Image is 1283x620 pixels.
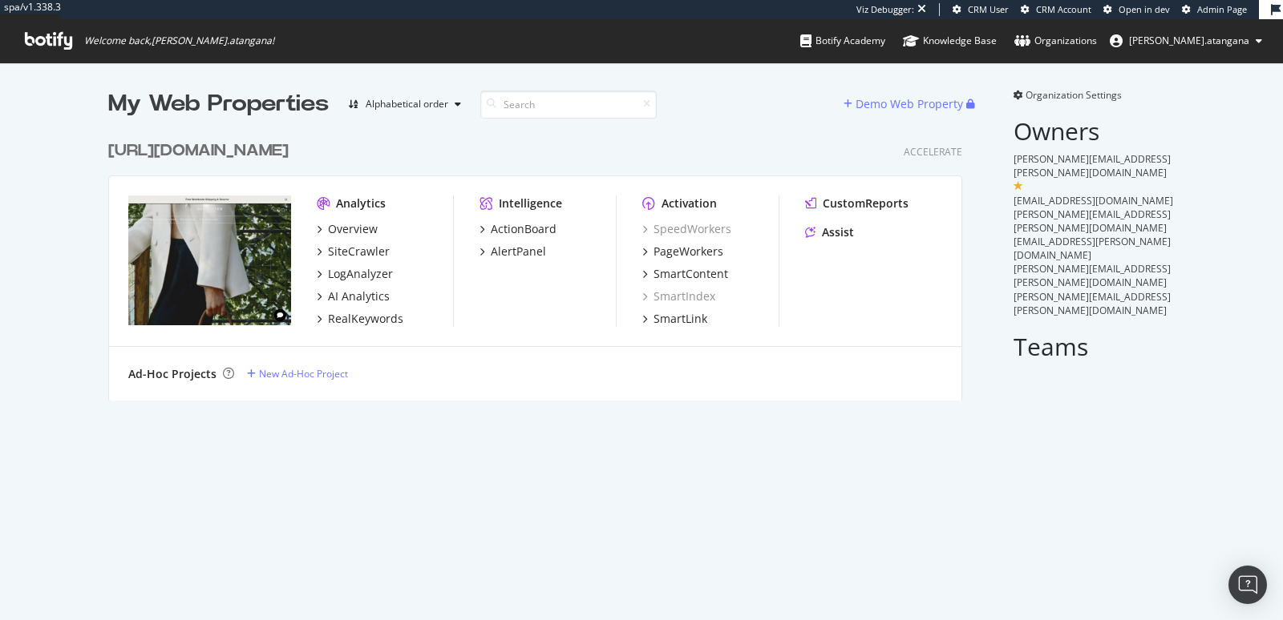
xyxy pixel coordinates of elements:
[1119,3,1170,15] span: Open in dev
[317,266,393,282] a: LogAnalyzer
[953,3,1009,16] a: CRM User
[654,244,723,260] div: PageWorkers
[856,3,914,16] div: Viz Debugger:
[662,195,717,211] div: Activation
[1014,118,1175,144] h2: Owners
[805,224,854,240] a: Assist
[1014,235,1171,262] span: [EMAIL_ADDRESS][PERSON_NAME][DOMAIN_NAME]
[903,19,997,62] a: Knowledge Base
[904,145,962,159] div: Accelerate
[1026,88,1122,102] span: Organization Settings
[108,139,289,163] div: [URL][DOMAIN_NAME]
[1014,333,1175,360] h2: Teams
[108,120,975,401] div: grid
[480,91,657,119] input: Search
[1228,566,1267,604] div: Open Intercom Messenger
[654,266,728,282] div: SmartContent
[1014,262,1171,289] span: [PERSON_NAME][EMAIL_ADDRESS][PERSON_NAME][DOMAIN_NAME]
[844,97,966,111] a: Demo Web Property
[247,367,348,380] a: New Ad-Hoc Project
[342,91,467,117] button: Alphabetical order
[800,33,885,49] div: Botify Academy
[1014,33,1097,49] div: Organizations
[1014,152,1171,179] span: [PERSON_NAME][EMAIL_ADDRESS][PERSON_NAME][DOMAIN_NAME]
[317,244,390,260] a: SiteCrawler
[259,367,348,380] div: New Ad-Hoc Project
[84,34,274,47] span: Welcome back, [PERSON_NAME].atangana !
[128,195,291,325] img: https://demellierlondon.com/
[328,288,390,304] div: AI Analytics
[317,221,378,237] a: Overview
[856,96,963,112] div: Demo Web Property
[1182,3,1247,16] a: Admin Page
[642,244,723,260] a: PageWorkers
[128,366,217,382] div: Ad-Hoc Projects
[1014,19,1097,62] a: Organizations
[642,288,715,304] a: SmartIndex
[642,221,731,237] a: SpeedWorkers
[822,224,854,240] div: Assist
[844,91,966,117] button: Demo Web Property
[328,221,378,237] div: Overview
[800,19,885,62] a: Botify Academy
[1014,194,1173,207] span: [EMAIL_ADDRESS][DOMAIN_NAME]
[480,221,557,237] a: ActionBoard
[491,244,546,260] div: AlertPanel
[317,288,390,304] a: AI Analytics
[805,195,909,211] a: CustomReports
[1014,207,1171,235] span: [PERSON_NAME][EMAIL_ADDRESS][PERSON_NAME][DOMAIN_NAME]
[480,244,546,260] a: AlertPanel
[1014,290,1171,317] span: [PERSON_NAME][EMAIL_ADDRESS][PERSON_NAME][DOMAIN_NAME]
[823,195,909,211] div: CustomReports
[968,3,1009,15] span: CRM User
[1097,28,1275,54] button: [PERSON_NAME].atangana
[317,311,403,327] a: RealKeywords
[108,88,329,120] div: My Web Properties
[654,311,707,327] div: SmartLink
[499,195,562,211] div: Intelligence
[336,195,386,211] div: Analytics
[328,266,393,282] div: LogAnalyzer
[1103,3,1170,16] a: Open in dev
[903,33,997,49] div: Knowledge Base
[642,311,707,327] a: SmartLink
[328,244,390,260] div: SiteCrawler
[491,221,557,237] div: ActionBoard
[366,99,448,109] div: Alphabetical order
[642,266,728,282] a: SmartContent
[1036,3,1091,15] span: CRM Account
[1197,3,1247,15] span: Admin Page
[108,139,295,163] a: [URL][DOMAIN_NAME]
[1021,3,1091,16] a: CRM Account
[328,311,403,327] div: RealKeywords
[1129,34,1249,47] span: renaud.atangana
